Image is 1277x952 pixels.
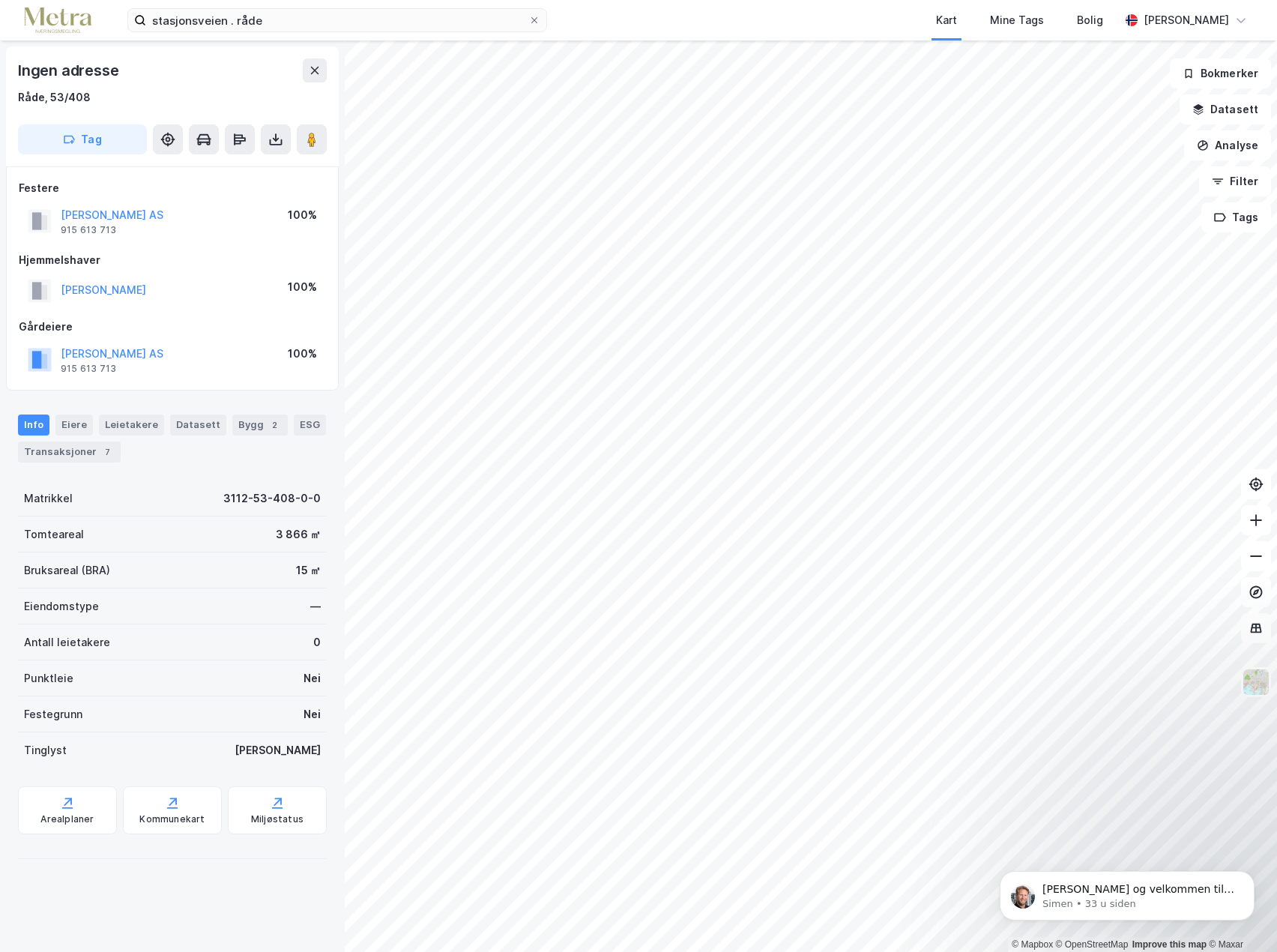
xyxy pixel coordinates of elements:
button: Tag [18,124,147,154]
button: Bokmerker [1170,58,1271,88]
div: Info [18,415,49,436]
div: 100% [288,345,317,363]
div: Festegrunn [24,705,82,723]
div: 7 [100,445,115,460]
div: Eiendomstype [24,597,99,615]
img: Z [1242,668,1270,696]
div: Bolig [1077,11,1103,29]
div: Datasett [170,415,226,436]
div: 2 [267,418,282,433]
div: 915 613 713 [61,224,116,236]
button: Filter [1199,166,1271,196]
div: Punktleie [24,669,73,687]
div: 0 [313,633,321,651]
div: 915 613 713 [61,363,116,375]
div: 3 866 ㎡ [276,525,321,543]
div: Eiere [55,415,93,436]
div: Antall leietakere [24,633,110,651]
input: Søk på adresse, matrikkel, gårdeiere, leietakere eller personer [146,9,528,31]
div: ESG [294,415,326,436]
div: Bygg [232,415,288,436]
div: Hjemmelshaver [19,251,326,269]
div: Arealplaner [40,813,94,825]
a: Improve this map [1132,939,1207,950]
div: Tomteareal [24,525,84,543]
div: — [310,597,321,615]
img: metra-logo.256734c3b2bbffee19d4.png [24,7,91,34]
div: Nei [304,705,321,723]
div: Ingen adresse [18,58,121,82]
span: [PERSON_NAME] og velkommen til Newsec Maps, [PERSON_NAME] det er du lurer på så er det bare å ta ... [65,43,257,115]
div: Transaksjoner [18,442,121,463]
div: 3112-53-408-0-0 [223,489,321,507]
div: 100% [288,278,317,296]
button: Datasett [1180,94,1271,124]
div: [PERSON_NAME] [235,741,321,759]
div: Festere [19,179,326,197]
div: [PERSON_NAME] [1144,11,1229,29]
div: 100% [288,206,317,224]
button: Analyse [1184,130,1271,160]
div: Leietakere [99,415,164,436]
div: Matrikkel [24,489,73,507]
button: Tags [1201,202,1271,232]
div: Miljøstatus [251,813,304,825]
div: Tinglyst [24,741,67,759]
iframe: Intercom notifications melding [977,840,1277,945]
a: Mapbox [1012,939,1053,950]
div: Kart [936,11,957,29]
div: 15 ㎡ [296,561,321,579]
div: Mine Tags [990,11,1044,29]
div: Gårdeiere [19,318,326,336]
div: Råde, 53/408 [18,88,91,106]
div: Nei [304,669,321,687]
div: Kommunekart [139,813,205,825]
div: Bruksareal (BRA) [24,561,110,579]
p: Message from Simen, sent 33 u siden [65,58,259,71]
a: OpenStreetMap [1056,939,1129,950]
